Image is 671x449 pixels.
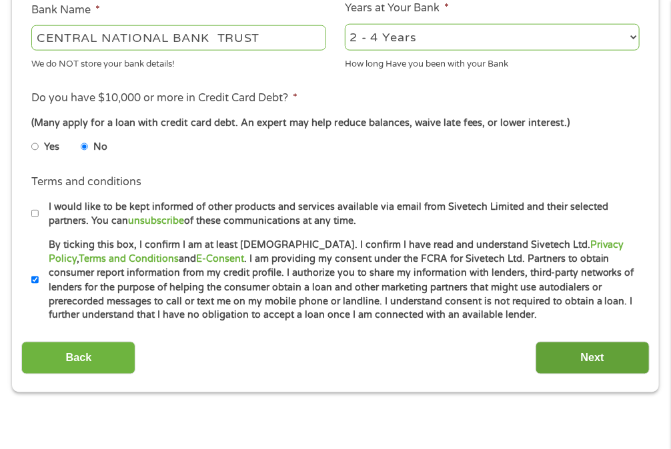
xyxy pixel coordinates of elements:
label: By ticking this box, I confirm I am at least [DEMOGRAPHIC_DATA]. I confirm I have read and unders... [39,238,644,323]
label: Terms and conditions [31,175,141,189]
label: No [93,140,107,155]
div: (Many apply for a loan with credit card debt. An expert may help reduce balances, waive late fees... [31,116,640,131]
input: Back [21,342,135,374]
a: E-Consent [196,253,244,264]
div: We do NOT store your bank details! [31,53,326,71]
a: unsubscribe [128,215,184,226]
label: Bank Name [31,3,100,17]
label: Years at Your Bank [345,1,449,15]
a: Terms and Conditions [79,253,179,264]
div: How long Have you been with your Bank [345,53,640,71]
label: Do you have $10,000 or more in Credit Card Debt? [31,91,297,105]
input: Next [536,342,650,374]
label: I would like to be kept informed of other products and services available via email from Sivetech... [39,200,644,228]
label: Yes [44,140,59,155]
